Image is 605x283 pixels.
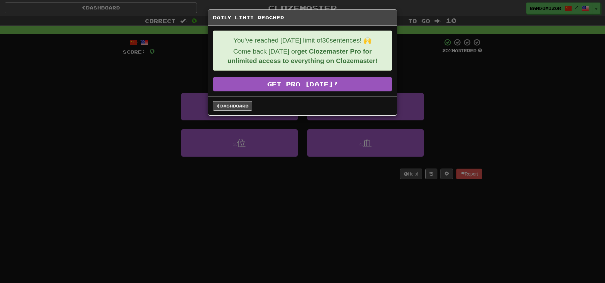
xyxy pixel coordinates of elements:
[218,36,387,45] p: You've reached [DATE] limit of 30 sentences! 🙌
[213,77,392,91] a: Get Pro [DATE]!
[218,47,387,66] p: Come back [DATE] or
[213,14,392,21] h5: Daily Limit Reached
[228,48,377,64] strong: get Clozemaster Pro for unlimited access to everything on Clozemaster!
[213,101,252,111] a: Dashboard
